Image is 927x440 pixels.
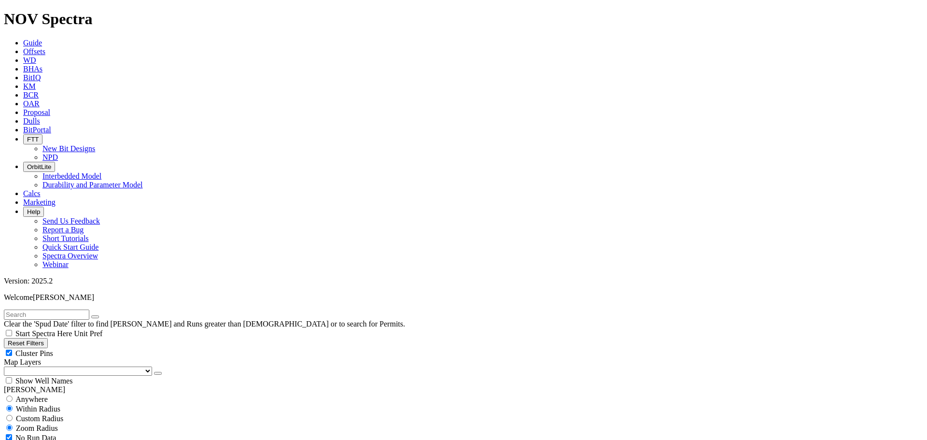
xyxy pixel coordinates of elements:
a: NPD [42,153,58,161]
span: Unit Pref [74,329,102,338]
button: OrbitLite [23,162,55,172]
input: Start Spectra Here [6,330,12,336]
a: Quick Start Guide [42,243,98,251]
h1: NOV Spectra [4,10,923,28]
span: OrbitLite [27,163,51,170]
span: Anywhere [15,395,48,403]
span: Within Radius [16,405,60,413]
a: Spectra Overview [42,252,98,260]
a: BitPortal [23,126,51,134]
a: Marketing [23,198,56,206]
a: Proposal [23,108,50,116]
span: [PERSON_NAME] [33,293,94,301]
span: FTT [27,136,39,143]
span: Start Spectra Here [15,329,72,338]
span: Cluster Pins [15,349,53,357]
a: Short Tutorials [42,234,89,242]
span: Show Well Names [15,377,72,385]
a: Interbedded Model [42,172,101,180]
a: Report a Bug [42,226,84,234]
span: Zoom Radius [16,424,58,432]
a: Guide [23,39,42,47]
a: BCR [23,91,39,99]
button: Reset Filters [4,338,48,348]
a: WD [23,56,36,64]
input: Search [4,310,89,320]
p: Welcome [4,293,923,302]
a: Durability and Parameter Model [42,181,143,189]
div: Version: 2025.2 [4,277,923,285]
button: Help [23,207,44,217]
span: Clear the 'Spud Date' filter to find [PERSON_NAME] and Runs greater than [DEMOGRAPHIC_DATA] or to... [4,320,405,328]
a: BHAs [23,65,42,73]
a: Webinar [42,260,69,269]
a: Send Us Feedback [42,217,100,225]
a: Offsets [23,47,45,56]
a: KM [23,82,36,90]
span: Help [27,208,40,215]
span: Custom Radius [16,414,63,423]
span: Map Layers [4,358,41,366]
div: [PERSON_NAME] [4,385,923,394]
button: FTT [23,134,42,144]
a: Dulls [23,117,40,125]
a: OAR [23,99,40,108]
a: New Bit Designs [42,144,95,153]
a: Calcs [23,189,41,198]
a: BitIQ [23,73,41,82]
